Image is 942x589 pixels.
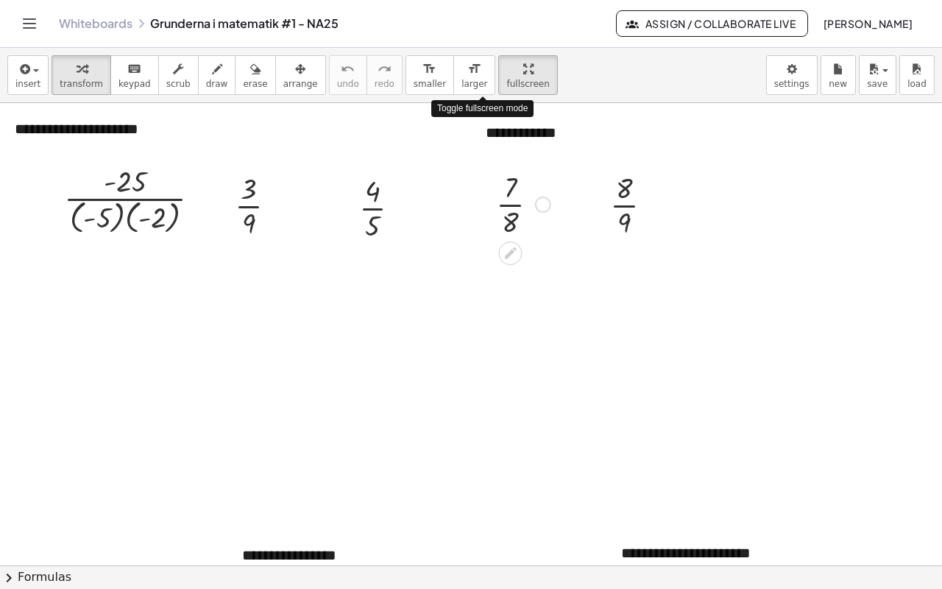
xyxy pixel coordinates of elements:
button: insert [7,55,49,95]
i: keyboard [127,60,141,78]
button: arrange [275,55,326,95]
button: new [821,55,856,95]
span: new [829,79,847,89]
span: settings [774,79,810,89]
span: undo [337,79,359,89]
span: draw [206,79,228,89]
div: Toggle fullscreen mode [431,100,534,117]
button: format_sizelarger [453,55,495,95]
span: scrub [166,79,191,89]
div: Edit math [498,241,522,265]
button: fullscreen [498,55,557,95]
button: scrub [158,55,199,95]
i: redo [378,60,392,78]
span: redo [375,79,394,89]
button: undoundo [329,55,367,95]
i: format_size [422,60,436,78]
span: Assign / Collaborate Live [628,17,796,30]
button: Assign / Collaborate Live [616,10,808,37]
button: save [859,55,896,95]
i: format_size [467,60,481,78]
button: redoredo [366,55,403,95]
span: smaller [414,79,446,89]
span: save [867,79,888,89]
button: transform [52,55,111,95]
span: arrange [283,79,318,89]
button: erase [235,55,275,95]
a: Whiteboards [59,16,132,31]
span: keypad [118,79,151,89]
button: settings [766,55,818,95]
span: insert [15,79,40,89]
button: draw [198,55,236,95]
span: larger [461,79,487,89]
button: Toggle navigation [18,12,41,35]
span: erase [243,79,267,89]
span: fullscreen [506,79,549,89]
button: keyboardkeypad [110,55,159,95]
button: format_sizesmaller [406,55,454,95]
i: undo [341,60,355,78]
span: [PERSON_NAME] [823,17,913,30]
button: [PERSON_NAME] [811,10,924,37]
span: load [907,79,927,89]
button: load [899,55,935,95]
span: transform [60,79,103,89]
